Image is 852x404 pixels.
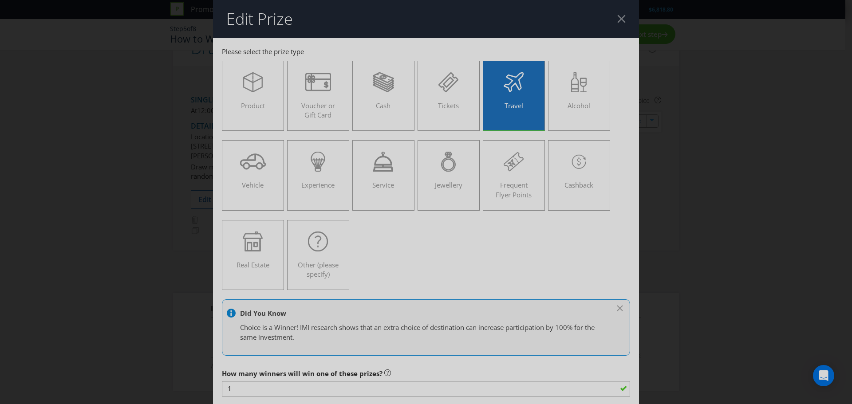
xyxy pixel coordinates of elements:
[301,180,335,189] span: Experience
[376,101,390,110] span: Cash
[568,101,590,110] span: Alcohol
[242,180,264,189] span: Vehicle
[298,260,339,278] span: Other (please specify)
[241,101,265,110] span: Product
[372,180,394,189] span: Service
[237,260,269,269] span: Real Estate
[240,323,603,342] p: Choice is a Winner! IMI research shows that an extra choice of destination can increase participa...
[505,101,523,110] span: Travel
[564,180,593,189] span: Cashback
[496,180,532,199] span: Frequent Flyer Points
[813,365,834,386] div: Open Intercom Messenger
[222,381,630,396] input: e.g. 5
[222,47,304,56] span: Please select the prize type
[435,180,462,189] span: Jewellery
[438,101,459,110] span: Tickets
[301,101,335,119] span: Voucher or Gift Card
[226,10,293,28] h2: Edit Prize
[222,369,383,378] span: How many winners will win one of these prizes?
